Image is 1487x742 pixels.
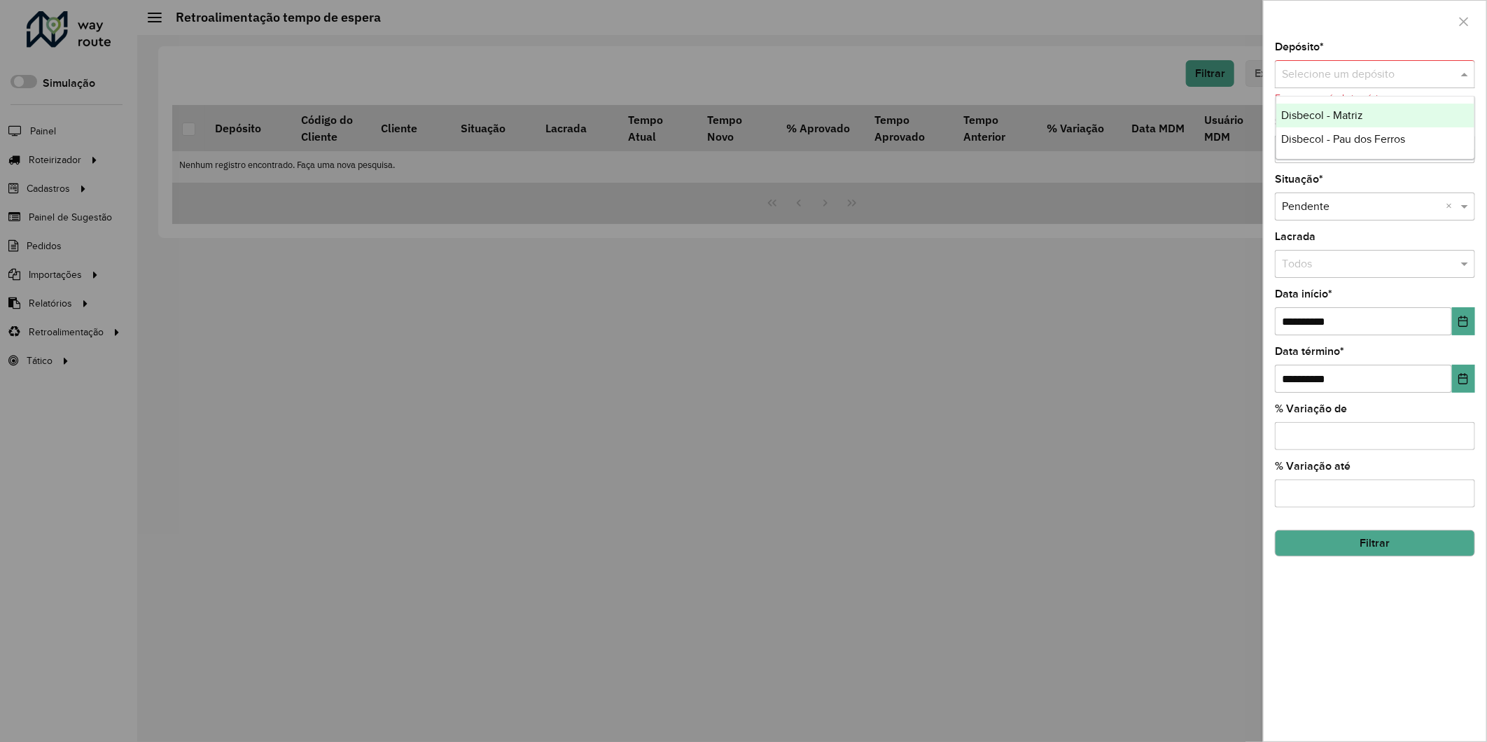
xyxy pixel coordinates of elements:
[1275,38,1324,55] label: Depósito
[1276,96,1476,160] ng-dropdown-panel: Options list
[1282,109,1364,121] span: Disbecol - Matriz
[1275,400,1347,417] label: % Variação de
[1275,530,1475,556] button: Filtrar
[1282,133,1406,145] span: Disbecol - Pau dos Ferros
[1452,365,1475,393] button: Choose Date
[1275,458,1350,475] label: % Variação até
[1275,93,1383,104] formly-validation-message: Este campo é obrigatório
[1275,286,1332,302] label: Data início
[1275,343,1344,360] label: Data término
[1446,198,1458,215] span: Clear all
[1275,228,1315,245] label: Lacrada
[1452,307,1475,335] button: Choose Date
[1275,171,1323,188] label: Situação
